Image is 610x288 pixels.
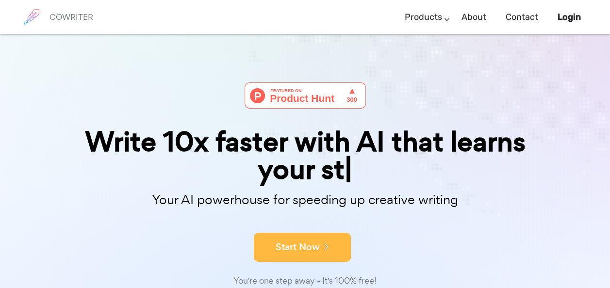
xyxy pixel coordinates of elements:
h6: COWRITER [49,13,93,21]
img: brand logo [19,5,44,29]
p: Your AI powerhouse for speeding up creative writing [63,190,548,210]
a: About [462,3,486,32]
img: Cowriter - Your AI buddy for speeding up creative writing | Product Hunt [245,82,366,109]
a: Products [405,3,442,32]
button: Start Now [254,233,351,262]
div: You're one step away - It's 100% free! [63,274,548,288]
div: Write 10x faster with AI that learns your st [63,128,548,183]
a: Contact [506,3,538,32]
a: Login [558,3,581,32]
b: Login [558,12,581,22]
